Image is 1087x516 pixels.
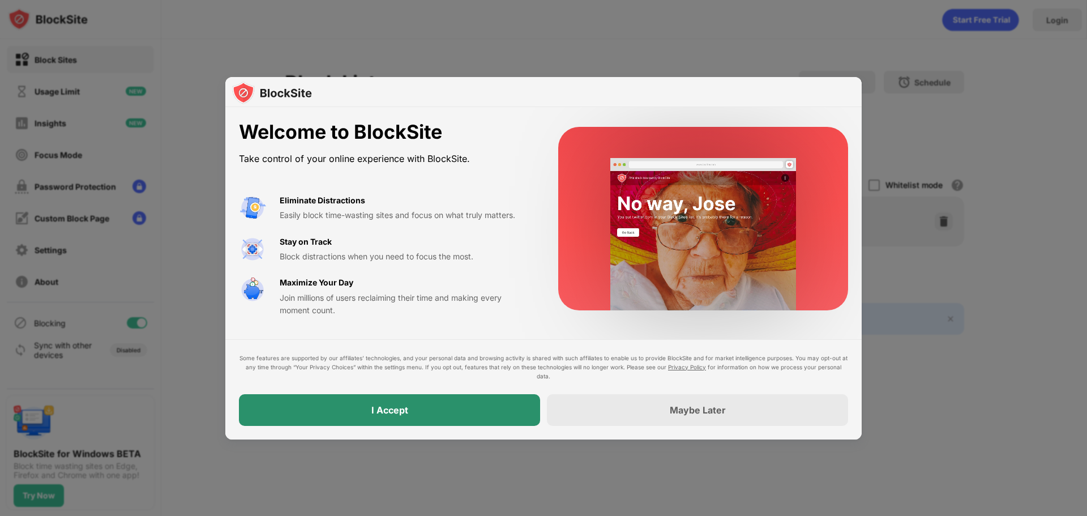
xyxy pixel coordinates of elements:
[280,276,353,289] div: Maximize Your Day
[670,404,726,416] div: Maybe Later
[232,82,312,104] img: logo-blocksite.svg
[280,250,531,263] div: Block distractions when you need to focus the most.
[371,404,408,416] div: I Accept
[239,151,531,167] div: Take control of your online experience with BlockSite.
[280,194,365,207] div: Eliminate Distractions
[239,121,531,144] div: Welcome to BlockSite
[239,236,266,263] img: value-focus.svg
[239,276,266,304] img: value-safe-time.svg
[280,209,531,221] div: Easily block time-wasting sites and focus on what truly matters.
[239,194,266,221] img: value-avoid-distractions.svg
[668,364,706,370] a: Privacy Policy
[239,353,848,381] div: Some features are supported by our affiliates’ technologies, and your personal data and browsing ...
[280,236,332,248] div: Stay on Track
[280,292,531,317] div: Join millions of users reclaiming their time and making every moment count.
